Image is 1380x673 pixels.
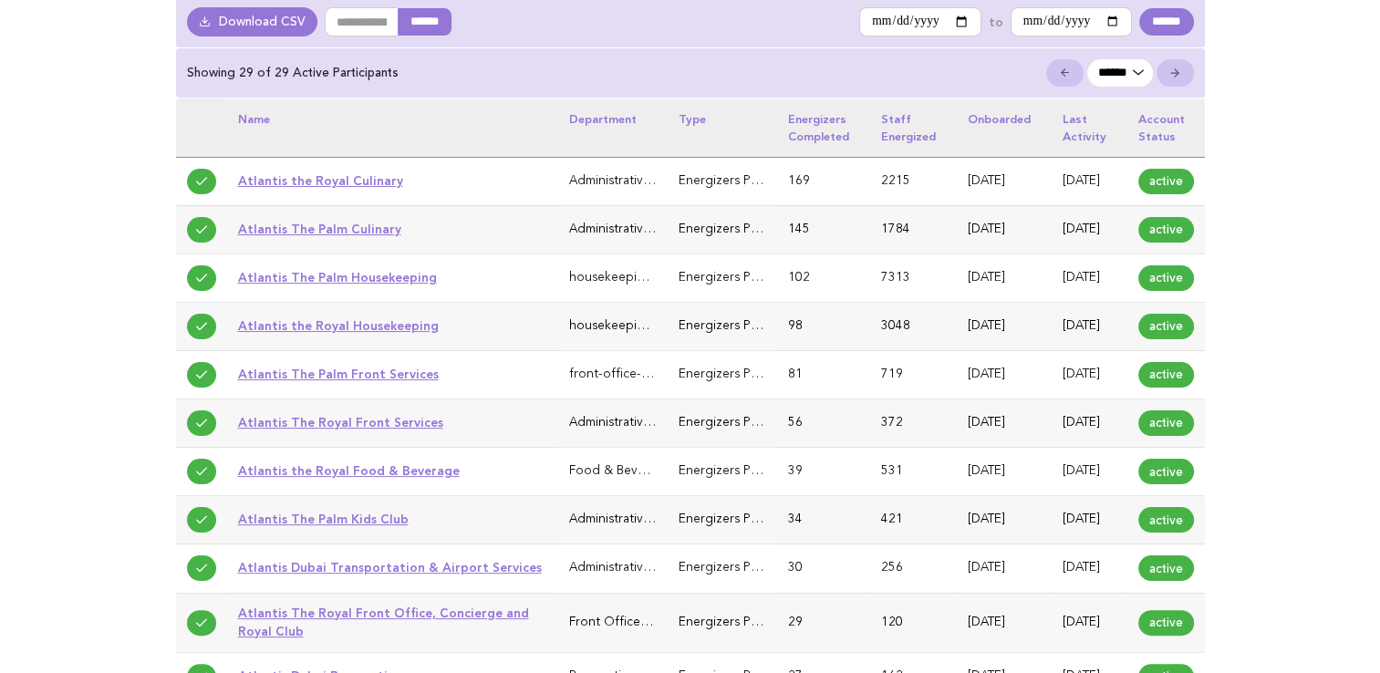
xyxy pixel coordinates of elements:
[238,463,460,478] a: Atlantis the Royal Food & Beverage
[1127,98,1205,157] th: Account status
[870,98,957,157] th: Staff energized
[957,157,1052,205] td: [DATE]
[1052,593,1127,652] td: [DATE]
[1138,314,1194,339] span: active
[679,223,804,235] span: Energizers Participant
[1052,98,1127,157] th: Last activity
[777,157,870,205] td: 169
[1052,544,1127,593] td: [DATE]
[777,205,870,254] td: 145
[1138,555,1194,581] span: active
[1138,507,1194,533] span: active
[870,593,957,652] td: 120
[679,616,804,628] span: Energizers Participant
[569,320,700,332] span: housekeeping-laundry
[777,303,870,351] td: 98
[1052,496,1127,544] td: [DATE]
[238,606,529,638] a: Atlantis The Royal Front Office, Concierge and Royal Club
[1052,157,1127,205] td: [DATE]
[777,254,870,302] td: 102
[679,320,804,332] span: Energizers Participant
[870,303,957,351] td: 3048
[870,544,957,593] td: 256
[679,368,804,380] span: Energizers Participant
[957,254,1052,302] td: [DATE]
[679,417,804,429] span: Energizers Participant
[957,98,1052,157] th: Onboarded
[870,351,957,399] td: 719
[679,465,804,477] span: Energizers Participant
[569,223,908,235] span: Administrative & General (Executive Office, HR, IT, Finance)
[569,175,908,187] span: Administrative & General (Executive Office, HR, IT, Finance)
[1138,410,1194,436] span: active
[1052,399,1127,448] td: [DATE]
[238,318,439,333] a: Atlantis the Royal Housekeeping
[870,205,957,254] td: 1784
[957,399,1052,448] td: [DATE]
[187,7,318,36] a: Download CSV
[777,544,870,593] td: 30
[569,616,800,628] span: Front Office, Concierge and Royal Club
[957,496,1052,544] td: [DATE]
[668,98,777,157] th: Type
[238,173,403,188] a: Atlantis the Royal Culinary
[870,157,957,205] td: 2215
[1052,254,1127,302] td: [DATE]
[569,417,908,429] span: Administrative & General (Executive Office, HR, IT, Finance)
[777,399,870,448] td: 56
[957,448,1052,496] td: [DATE]
[1052,448,1127,496] td: [DATE]
[679,513,804,525] span: Energizers Participant
[870,496,957,544] td: 421
[1138,362,1194,388] span: active
[238,560,542,575] a: Atlantis Dubai Transportation & Airport Services
[679,562,804,574] span: Energizers Participant
[569,368,724,380] span: front-office-guest-services
[870,448,957,496] td: 531
[777,448,870,496] td: 39
[1052,351,1127,399] td: [DATE]
[187,65,399,81] p: Showing 29 of 29 Active Participants
[870,254,957,302] td: 7313
[679,272,804,284] span: Energizers Participant
[1138,610,1194,636] span: active
[1138,459,1194,484] span: active
[569,465,671,477] span: Food & Beverage
[777,496,870,544] td: 34
[1138,217,1194,243] span: active
[777,593,870,652] td: 29
[569,272,700,284] span: housekeeping-laundry
[870,399,957,448] td: 372
[957,205,1052,254] td: [DATE]
[558,98,668,157] th: Department
[238,270,437,285] a: Atlantis The Palm Housekeeping
[1052,303,1127,351] td: [DATE]
[989,14,1003,30] label: to
[1052,205,1127,254] td: [DATE]
[238,512,409,526] a: Atlantis The Palm Kids Club
[777,351,870,399] td: 81
[957,544,1052,593] td: [DATE]
[957,593,1052,652] td: [DATE]
[1138,169,1194,194] span: active
[227,98,558,157] th: Name
[238,367,439,381] a: Atlantis The Palm Front Services
[1138,265,1194,291] span: active
[957,351,1052,399] td: [DATE]
[957,303,1052,351] td: [DATE]
[777,98,870,157] th: Energizers completed
[238,222,401,236] a: Atlantis The Palm Culinary
[569,562,908,574] span: Administrative & General (Executive Office, HR, IT, Finance)
[238,415,443,430] a: Atlantis The Royal Front Services
[679,175,804,187] span: Energizers Participant
[569,513,908,525] span: Administrative & General (Executive Office, HR, IT, Finance)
